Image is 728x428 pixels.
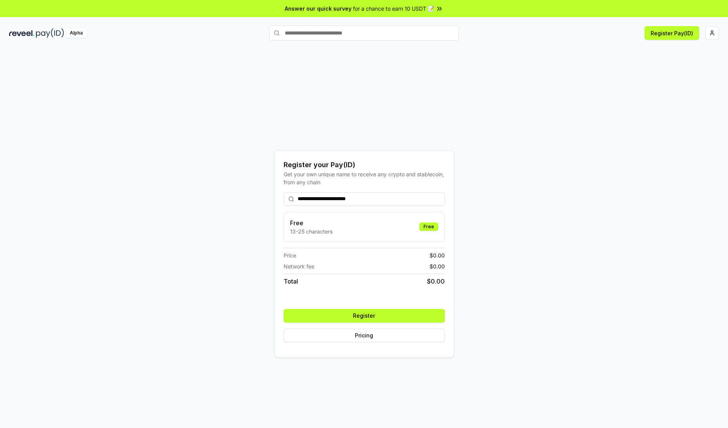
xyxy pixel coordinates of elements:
[284,262,314,270] span: Network fee
[66,28,87,38] div: Alpha
[9,28,35,38] img: reveel_dark
[430,251,445,259] span: $ 0.00
[285,5,351,13] span: Answer our quick survey
[36,28,64,38] img: pay_id
[284,160,445,170] div: Register your Pay(ID)
[427,277,445,286] span: $ 0.00
[284,309,445,323] button: Register
[284,170,445,186] div: Get your own unique name to receive any crypto and stablecoin, from any chain
[284,277,298,286] span: Total
[645,26,699,40] button: Register Pay(ID)
[353,5,434,13] span: for a chance to earn 10 USDT 📝
[284,329,445,342] button: Pricing
[290,227,333,235] p: 13-25 characters
[284,251,296,259] span: Price
[430,262,445,270] span: $ 0.00
[419,223,438,231] div: Free
[290,218,333,227] h3: Free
